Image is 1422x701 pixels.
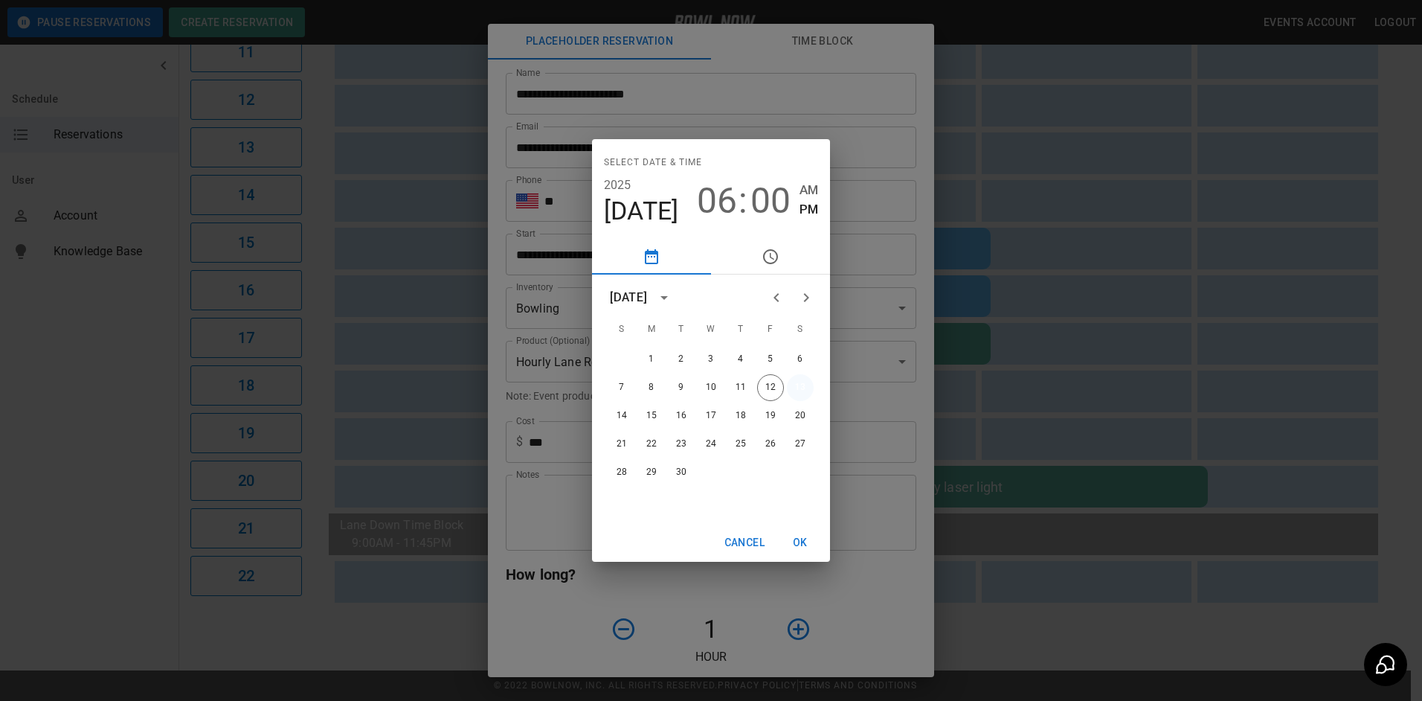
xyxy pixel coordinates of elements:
[787,431,814,458] button: 27
[757,403,784,429] button: 19
[727,315,754,345] span: Thursday
[800,199,818,220] button: PM
[757,374,784,401] button: 12
[787,315,814,345] span: Saturday
[610,289,647,307] div: [DATE]
[608,374,635,401] button: 7
[604,151,702,175] span: Select date & time
[668,315,695,345] span: Tuesday
[757,346,784,373] button: 5
[727,431,754,458] button: 25
[787,374,814,401] button: 13
[698,315,724,345] span: Wednesday
[638,315,665,345] span: Monday
[698,346,724,373] button: 3
[762,283,791,313] button: Previous month
[718,529,770,557] button: Cancel
[711,239,830,275] button: pick time
[698,431,724,458] button: 24
[604,196,679,227] button: [DATE]
[698,403,724,429] button: 17
[697,180,737,222] button: 06
[668,459,695,486] button: 30
[698,374,724,401] button: 10
[739,180,747,222] span: :
[608,431,635,458] button: 21
[652,285,677,310] button: calendar view is open, switch to year view
[750,180,791,222] button: 00
[787,403,814,429] button: 20
[791,283,821,313] button: Next month
[727,374,754,401] button: 11
[776,529,824,557] button: OK
[757,315,784,345] span: Friday
[638,459,665,486] button: 29
[787,346,814,373] button: 6
[608,459,635,486] button: 28
[608,403,635,429] button: 14
[727,403,754,429] button: 18
[604,175,631,196] button: 2025
[668,431,695,458] button: 23
[668,346,695,373] button: 2
[727,346,754,373] button: 4
[757,431,784,458] button: 26
[608,315,635,345] span: Sunday
[638,374,665,401] button: 8
[638,431,665,458] button: 22
[800,180,818,200] button: AM
[638,346,665,373] button: 1
[592,239,711,275] button: pick date
[638,403,665,429] button: 15
[668,403,695,429] button: 16
[668,374,695,401] button: 9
